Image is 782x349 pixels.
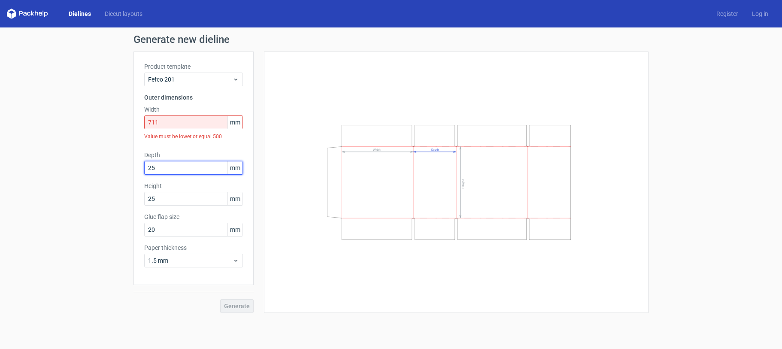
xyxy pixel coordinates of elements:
[227,161,242,174] span: mm
[62,9,98,18] a: Dielines
[148,256,233,265] span: 1.5 mm
[431,148,439,152] text: Depth
[227,116,242,129] span: mm
[144,93,243,102] h3: Outer dimensions
[144,105,243,114] label: Width
[709,9,745,18] a: Register
[148,75,233,84] span: Fefco 201
[144,62,243,71] label: Product template
[133,34,649,45] h1: Generate new dieline
[227,223,242,236] span: mm
[373,148,381,152] text: Width
[144,212,243,221] label: Glue flap size
[98,9,149,18] a: Diecut layouts
[144,151,243,159] label: Depth
[461,179,465,188] text: Height
[745,9,775,18] a: Log in
[144,182,243,190] label: Height
[144,129,243,144] div: Value must be lower or equal 500
[227,192,242,205] span: mm
[144,243,243,252] label: Paper thickness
